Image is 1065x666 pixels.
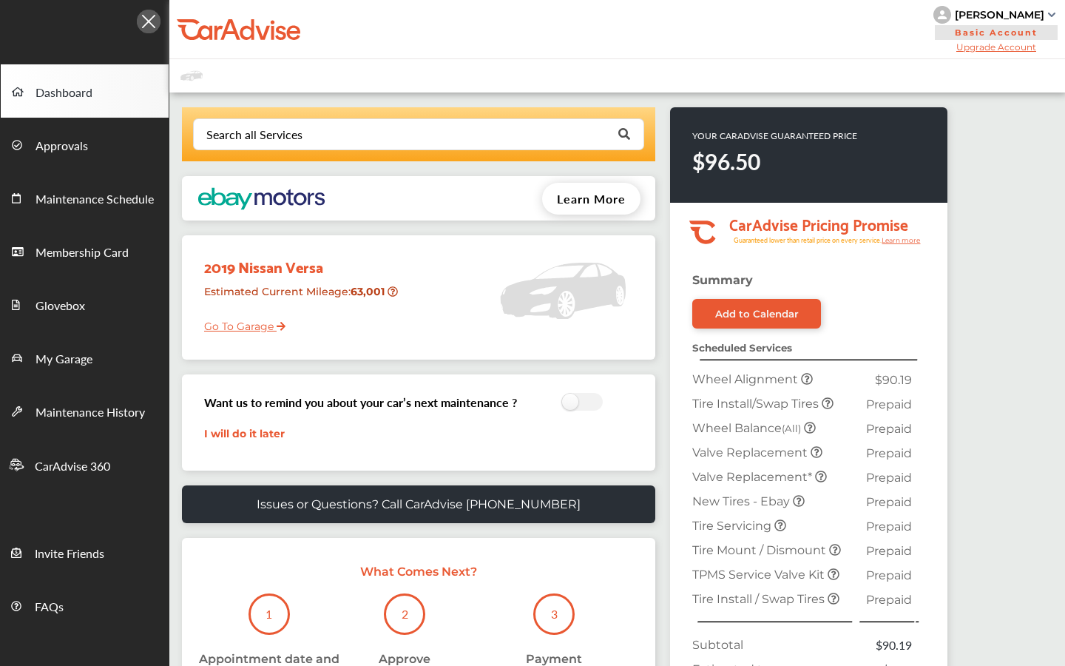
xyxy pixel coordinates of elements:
[180,67,203,85] img: placeholder_car.fcab19be.svg
[882,236,921,244] tspan: Learn more
[266,605,272,622] p: 1
[866,544,912,558] span: Prepaid
[692,342,792,354] strong: Scheduled Services
[35,84,92,103] span: Dashboard
[866,446,912,460] span: Prepaid
[866,397,912,411] span: Prepaid
[729,210,908,237] tspan: CarAdvise Pricing Promise
[193,243,410,279] div: 2019 Nissan Versa
[858,633,916,657] td: $90.19
[193,309,285,337] a: Go To Garage
[35,403,145,423] span: Maintenance History
[866,495,912,509] span: Prepaid
[1,384,169,437] a: Maintenance History
[35,190,154,209] span: Maintenance Schedule
[206,129,302,141] div: Search all Services
[35,137,88,156] span: Approvals
[35,243,129,263] span: Membership Card
[692,519,774,533] span: Tire Servicing
[875,373,912,387] span: $90.19
[689,633,858,657] td: Subtotal
[1,224,169,277] a: Membership Card
[257,497,581,511] p: Issues or Questions? Call CarAdvise [PHONE_NUMBER]
[137,10,160,33] img: Icon.5fd9dcc7.svg
[402,605,408,622] p: 2
[500,243,626,339] img: placeholder_car.5a1ece94.svg
[692,592,828,606] span: Tire Install / Swap Tires
[1048,13,1055,17] img: sCxJUJ+qAmfqhQGDUl18vwLg4ZYJ6CxN7XmbOMBAAAAAElFTkSuQmCC
[734,235,882,245] tspan: Guaranteed lower than retail price on every service.
[379,652,430,666] div: Approve
[1,277,169,331] a: Glovebox
[692,494,793,508] span: New Tires - Ebay
[782,423,801,434] small: (All)
[715,308,799,320] div: Add to Calendar
[866,519,912,534] span: Prepaid
[35,545,104,564] span: Invite Friends
[182,485,655,523] a: Issues or Questions? Call CarAdvise [PHONE_NUMBER]
[35,457,110,477] span: CarAdvise 360
[955,8,1044,21] div: [PERSON_NAME]
[204,394,517,411] h3: Want us to remind you about your car’s next maintenance ?
[692,372,801,386] span: Wheel Alignment
[866,422,912,436] span: Prepaid
[197,565,640,579] p: What Comes Next?
[692,445,811,460] span: Valve Replacement
[35,598,64,617] span: FAQs
[692,421,804,435] span: Wheel Balance
[557,190,626,207] span: Learn More
[692,543,829,557] span: Tire Mount / Dismount
[35,350,92,369] span: My Garage
[1,64,169,118] a: Dashboard
[35,297,85,316] span: Glovebox
[526,652,582,666] div: Payment
[866,593,912,607] span: Prepaid
[692,129,857,142] p: YOUR CARADVISE GUARANTEED PRICE
[1,171,169,224] a: Maintenance Schedule
[193,279,410,317] div: Estimated Current Mileage :
[866,471,912,485] span: Prepaid
[692,568,828,582] span: TPMS Service Valve Kit
[551,605,558,622] p: 3
[866,568,912,582] span: Prepaid
[692,470,815,484] span: Valve Replacement*
[204,427,285,440] a: I will do it later
[692,146,760,177] strong: $96.50
[692,299,821,329] a: Add to Calendar
[933,6,951,24] img: knH8PDtVvWoAbQRylUukY18CTiRevjo20fAtgn5MLBQj4uumYvk2MzTtcAIzfGAtb1XOLVMAvhLuqoNAbL4reqehy0jehNKdM...
[1,118,169,171] a: Approvals
[692,273,753,287] strong: Summary
[935,25,1058,40] span: Basic Account
[1,331,169,384] a: My Garage
[351,285,388,298] strong: 63,001
[933,41,1059,53] span: Upgrade Account
[692,397,822,411] span: Tire Install/Swap Tires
